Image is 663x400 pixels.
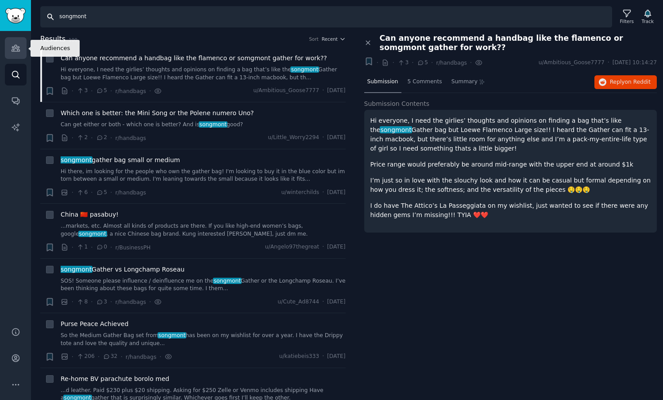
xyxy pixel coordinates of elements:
[115,88,146,94] span: r/handbags
[110,243,112,252] span: ·
[40,34,66,45] span: Results
[322,298,324,306] span: ·
[61,374,169,384] a: Re-home BV parachute borolo med
[72,133,73,143] span: ·
[77,298,88,306] span: 8
[436,60,466,66] span: r/handbags
[91,133,93,143] span: ·
[149,297,151,307] span: ·
[392,58,394,67] span: ·
[115,299,146,305] span: r/handbags
[309,36,319,42] div: Sort
[625,79,651,85] span: on Reddit
[77,189,88,197] span: 6
[613,59,657,67] span: [DATE] 10:14:27
[126,354,156,360] span: r/handbags
[149,86,151,96] span: ·
[327,87,345,95] span: [DATE]
[367,78,398,86] span: Submission
[639,8,657,26] button: Track
[72,188,73,197] span: ·
[72,86,73,96] span: ·
[110,133,112,143] span: ·
[77,353,95,361] span: 206
[72,297,73,307] span: ·
[61,265,185,274] span: Gather vs Longchamp Roseau
[451,78,478,86] span: Summary
[61,265,185,274] a: songmontGather vs Longchamp Roseau
[278,298,319,306] span: u/Cute_Ad8744
[397,59,409,67] span: 3
[77,87,88,95] span: 3
[72,243,73,252] span: ·
[91,297,93,307] span: ·
[370,160,651,169] p: Price range would preferably be around mid-range with the upper end at around $1k
[61,210,119,219] span: China 🇨🇳 pasabuy!
[377,58,378,67] span: ·
[370,201,651,220] p: I do have The Attico’s La Passeggiata on my wishlist, just wanted to see if there were any hidden...
[327,134,345,142] span: [DATE]
[110,86,112,96] span: ·
[159,352,161,361] span: ·
[370,116,651,153] p: Hi everyone, I need the girlies’ thoughts and opinions on finding a bag that’s like the Gather ba...
[380,34,657,52] span: Can anyone recommend a handbag like the flamenco or somgmont gather for work??
[61,222,346,238] a: ...markets, etc. Almost all kinds of products are there. If you like high-end women’s bags, googl...
[61,319,128,329] a: Purse Peace Achieved
[61,66,346,82] a: Hi everyone, I need the girlies’ thoughts and opinions on finding a bag that’s like thesongmontGa...
[322,243,324,251] span: ·
[268,134,319,142] span: u/Little_Worry2294
[72,352,73,361] span: ·
[620,18,634,24] div: Filters
[594,75,657,89] button: Replyon Reddit
[417,59,428,67] span: 5
[327,298,345,306] span: [DATE]
[61,168,346,183] a: Hi there, im looking for the people who own the gather bag! I'm looking to buy it in the blue col...
[322,353,324,361] span: ·
[115,135,146,141] span: r/handbags
[253,87,319,95] span: u/Ambitious_Goose7777
[120,352,122,361] span: ·
[96,243,107,251] span: 0
[199,121,227,128] span: songmont
[91,188,93,197] span: ·
[610,78,651,86] span: Reply
[96,189,107,197] span: 5
[96,134,107,142] span: 2
[327,243,345,251] span: [DATE]
[61,54,327,63] a: Can anyone recommend a handbag like the flamenco or somgmont gather for work??
[115,245,150,251] span: r/BusinessPH
[61,155,180,165] span: gather bag small or medium
[61,121,346,129] a: Can get either or both - which one is better? And issongmontgood?
[327,189,345,197] span: [DATE]
[265,243,319,251] span: u/Angelo97thegreat
[158,332,186,338] span: songmont
[408,78,442,86] span: 5 Comments
[91,243,93,252] span: ·
[96,298,107,306] span: 3
[281,189,320,197] span: u/winterchilds
[91,86,93,96] span: ·
[96,87,107,95] span: 5
[322,36,338,42] span: Recent
[213,278,242,284] span: songmont
[5,8,26,23] img: GummySearch logo
[98,352,100,361] span: ·
[61,109,254,118] span: Which one is better: the Mini Song or the Polene numero Uno?
[370,176,651,194] p: I’m just so in love with the slouchy look and how it can be casual but formal depending on how yo...
[327,353,345,361] span: [DATE]
[412,58,413,67] span: ·
[642,18,654,24] div: Track
[322,134,324,142] span: ·
[470,58,472,67] span: ·
[61,155,180,165] a: songmontgather bag small or medium
[290,66,319,73] span: songmont
[61,332,346,347] a: So the Medium Gather Bag set fromsongmonthas been on my wishlist for over a year. I have the Drip...
[103,353,117,361] span: 32
[431,58,433,67] span: ·
[110,188,112,197] span: ·
[78,231,107,237] span: songmont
